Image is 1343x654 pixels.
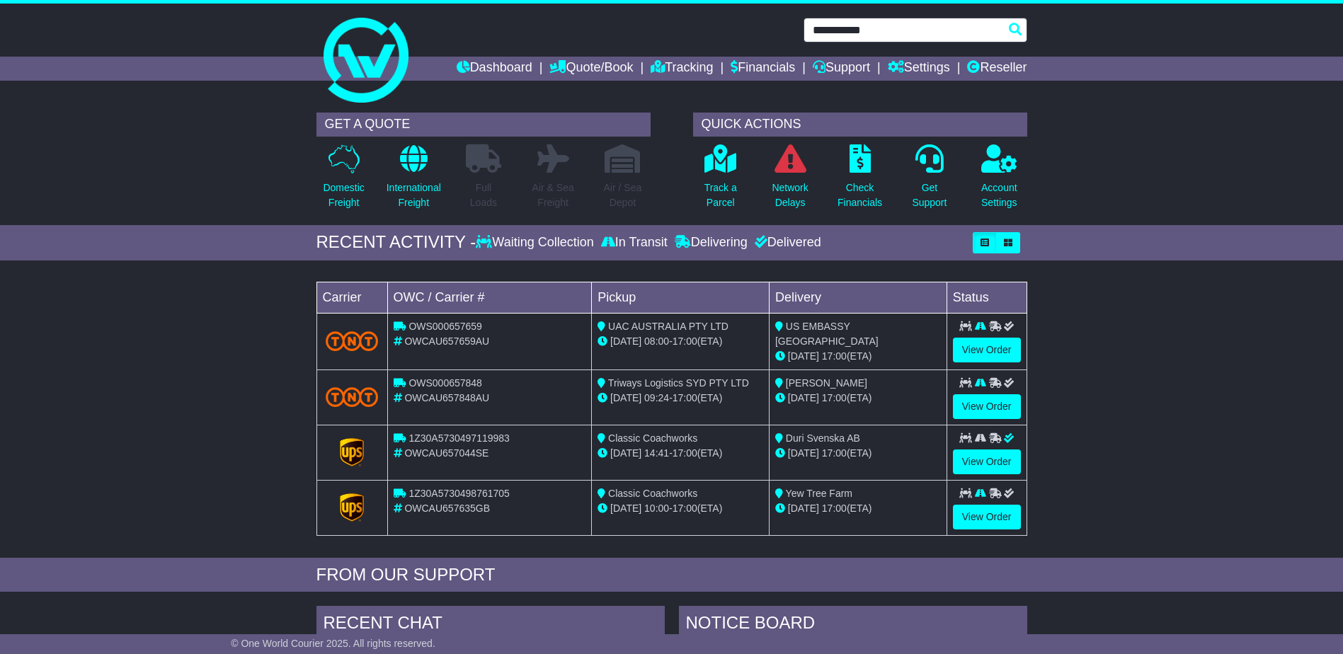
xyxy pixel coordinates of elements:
[673,447,697,459] span: 17:00
[592,282,770,313] td: Pickup
[953,338,1021,362] a: View Order
[598,235,671,251] div: In Transit
[340,438,364,466] img: GetCarrierServiceLogo
[911,144,947,218] a: GetSupport
[822,503,847,514] span: 17:00
[466,180,501,210] p: Full Loads
[673,503,697,514] span: 17:00
[604,180,642,210] p: Air / Sea Depot
[386,144,442,218] a: InternationalFreight
[786,488,852,499] span: Yew Tree Farm
[408,321,482,332] span: OWS000657659
[387,282,592,313] td: OWC / Carrier #
[888,57,950,81] a: Settings
[549,57,633,81] a: Quote/Book
[598,391,763,406] div: - (ETA)
[704,180,737,210] p: Track a Parcel
[408,488,509,499] span: 1Z30A5730498761705
[775,349,941,364] div: (ETA)
[967,57,1027,81] a: Reseller
[644,447,669,459] span: 14:41
[608,432,697,444] span: Classic Coachworks
[323,180,364,210] p: Domestic Freight
[693,113,1027,137] div: QUICK ACTIONS
[673,335,697,347] span: 17:00
[772,180,808,210] p: Network Delays
[532,180,574,210] p: Air & Sea Freight
[704,144,738,218] a: Track aParcel
[838,180,882,210] p: Check Financials
[813,57,870,81] a: Support
[408,432,509,444] span: 1Z30A5730497119983
[598,334,763,349] div: - (ETA)
[610,335,641,347] span: [DATE]
[788,392,819,403] span: [DATE]
[671,235,751,251] div: Delivering
[316,113,651,137] div: GET A QUOTE
[404,392,489,403] span: OWCAU657848AU
[598,501,763,516] div: - (ETA)
[610,447,641,459] span: [DATE]
[231,638,435,649] span: © One World Courier 2025. All rights reserved.
[316,282,387,313] td: Carrier
[340,493,364,522] img: GetCarrierServiceLogo
[644,503,669,514] span: 10:00
[953,394,1021,419] a: View Order
[947,282,1027,313] td: Status
[326,387,379,406] img: TNT_Domestic.png
[837,144,883,218] a: CheckFinancials
[788,350,819,362] span: [DATE]
[786,377,867,389] span: [PERSON_NAME]
[316,565,1027,585] div: FROM OUR SUPPORT
[476,235,597,251] div: Waiting Collection
[775,501,941,516] div: (ETA)
[912,180,947,210] p: Get Support
[316,232,476,253] div: RECENT ACTIVITY -
[598,446,763,461] div: - (ETA)
[953,505,1021,529] a: View Order
[608,488,697,499] span: Classic Coachworks
[404,447,488,459] span: OWCAU657044SE
[608,377,749,389] span: Triways Logistics SYD PTY LTD
[387,180,441,210] p: International Freight
[775,446,941,461] div: (ETA)
[731,57,795,81] a: Financials
[788,503,819,514] span: [DATE]
[610,503,641,514] span: [DATE]
[786,432,860,444] span: Duri Svenska AB
[404,503,490,514] span: OWCAU657635GB
[316,606,665,644] div: RECENT CHAT
[651,57,713,81] a: Tracking
[788,447,819,459] span: [DATE]
[608,321,728,332] span: UAC AUSTRALIA PTY LTD
[822,392,847,403] span: 17:00
[981,144,1018,218] a: AccountSettings
[610,392,641,403] span: [DATE]
[769,282,947,313] td: Delivery
[644,335,669,347] span: 08:00
[981,180,1017,210] p: Account Settings
[404,335,489,347] span: OWCAU657659AU
[679,606,1027,644] div: NOTICE BOARD
[775,321,879,347] span: US EMBASSY [GEOGRAPHIC_DATA]
[326,331,379,350] img: TNT_Domestic.png
[408,377,482,389] span: OWS000657848
[775,391,941,406] div: (ETA)
[322,144,365,218] a: DomesticFreight
[822,447,847,459] span: 17:00
[751,235,821,251] div: Delivered
[953,449,1021,474] a: View Order
[771,144,808,218] a: NetworkDelays
[644,392,669,403] span: 09:24
[673,392,697,403] span: 17:00
[457,57,532,81] a: Dashboard
[822,350,847,362] span: 17:00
